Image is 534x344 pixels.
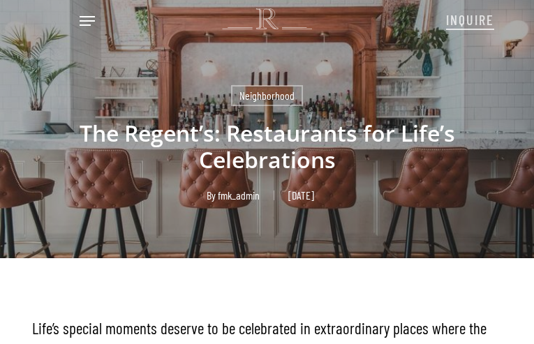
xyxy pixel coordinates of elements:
[207,190,216,200] span: By
[231,85,303,106] a: Neighborhood
[80,14,95,28] a: Navigation Menu
[32,106,502,187] h1: The Regent’s: Restaurants for Life’s Celebrations
[446,4,494,33] a: INQUIRE
[274,190,328,200] span: [DATE]
[218,188,260,202] a: fmk_admin
[446,11,494,28] span: INQUIRE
